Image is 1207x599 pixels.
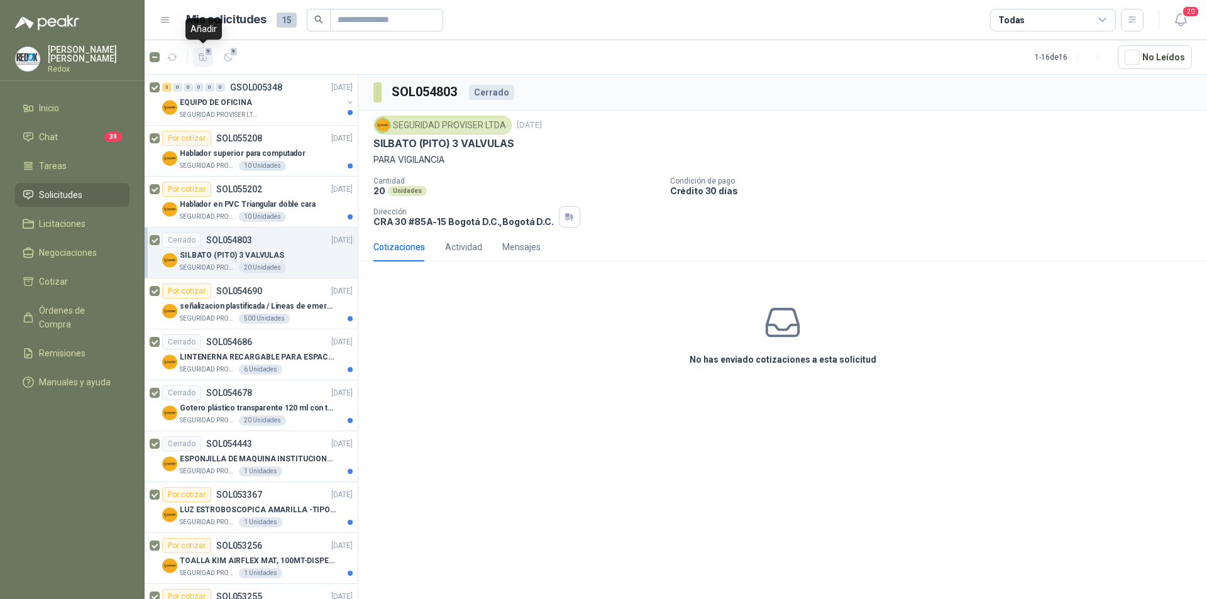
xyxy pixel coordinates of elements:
p: SEGURIDAD PROVISER LTDA [180,161,236,171]
p: señalizacion plastificada / Líneas de emergencia [180,300,336,312]
h3: No has enviado cotizaciones a esta solicitud [690,353,876,366]
span: Negociaciones [39,246,97,260]
div: Unidades [388,186,427,196]
p: [DATE] [331,438,353,450]
p: Hablador en PVC Triangular doble cara [180,199,316,211]
a: Por cotizarSOL054690[DATE] Company Logoseñalizacion plastificada / Líneas de emergenciaSEGURIDAD ... [145,278,358,329]
h1: Mis solicitudes [186,11,267,29]
span: Inicio [39,101,59,115]
span: 20 [1182,6,1199,18]
div: 0 [184,83,193,92]
button: 9 [193,47,213,67]
a: Solicitudes [15,183,130,207]
a: Licitaciones [15,212,130,236]
div: 0 [205,83,214,92]
p: SEGURIDAD PROVISER LTDA [180,466,236,476]
span: 15 [277,13,297,28]
span: Chat [39,130,58,144]
a: Por cotizarSOL053367[DATE] Company LogoLUZ ESTROBOSCOPICA AMARILLA -TIPO BALIZASEGURIDAD PROVISER... [145,482,358,533]
span: Solicitudes [39,188,82,202]
div: 1 Unidades [239,466,282,476]
img: Company Logo [162,151,177,166]
div: 10 Unidades [239,212,286,222]
p: SOL055202 [216,185,262,194]
a: CerradoSOL054686[DATE] Company LogoLINTENERNA RECARGABLE PARA ESPACIOS ABIERTOS 100-120MTSSEGURID... [145,329,358,380]
p: Condición de pago [670,177,1202,185]
a: CerradoSOL054678[DATE] Company LogoGotero plástico transparente 120 ml con tapa de seguridadSEGUR... [145,380,358,431]
span: Cotizar [39,275,68,289]
img: Company Logo [162,253,177,268]
p: Dirección [373,207,554,216]
a: Remisiones [15,341,130,365]
p: [DATE] [331,285,353,297]
p: SOL054443 [206,439,252,448]
div: 0 [173,83,182,92]
p: [DATE] [331,82,353,94]
p: TOALLA KIM AIRFLEX MAT, 100MT-DISPENSADOR- caja x6 [180,555,336,567]
div: 1 Unidades [239,568,282,578]
p: SOL053256 [216,541,262,550]
p: SEGURIDAD PROVISER LTDA [180,517,236,527]
a: Manuales y ayuda [15,370,130,394]
a: Tareas [15,154,130,178]
div: 0 [216,83,225,92]
p: Gotero plástico transparente 120 ml con tapa de seguridad [180,402,336,414]
img: Company Logo [162,354,177,370]
img: Company Logo [376,118,390,132]
div: Cerrado [162,334,201,349]
span: Manuales y ayuda [39,375,111,389]
a: Por cotizarSOL053256[DATE] Company LogoTOALLA KIM AIRFLEX MAT, 100MT-DISPENSADOR- caja x6SEGURIDA... [145,533,358,584]
p: SEGURIDAD PROVISER LTDA [180,212,236,222]
p: [DATE] [331,184,353,195]
a: Órdenes de Compra [15,299,130,336]
span: Tareas [39,159,67,173]
div: Por cotizar [162,538,211,553]
p: SEGURIDAD PROVISER LTDA [180,415,236,426]
h3: SOL054803 [392,82,459,102]
p: [DATE] [331,540,353,552]
img: Company Logo [162,202,177,217]
div: 10 Unidades [239,161,286,171]
p: SOL054686 [206,338,252,346]
p: SEGURIDAD PROVISER LTDA [180,263,236,273]
p: Redox [48,65,130,73]
p: ESPONJILLA DE MAQUINA INSTITUCIONAL-NEGRA X 12 UNIDADES [180,453,336,465]
img: Company Logo [162,100,177,115]
p: SOL054803 [206,236,252,245]
a: Por cotizarSOL055208[DATE] Company LogoHablador superior para computadorSEGURIDAD PROVISER LTDA10... [145,126,358,177]
p: [DATE] [331,133,353,145]
span: 9 [204,47,213,57]
div: Todas [998,13,1025,27]
p: SILBATO (PITO) 3 VALVULAS [180,250,284,261]
a: CerradoSOL054443[DATE] Company LogoESPONJILLA DE MAQUINA INSTITUCIONAL-NEGRA X 12 UNIDADESSEGURID... [145,431,358,482]
p: [PERSON_NAME] [PERSON_NAME] [48,45,130,63]
a: Chat39 [15,125,130,149]
p: SOL054690 [216,287,262,295]
div: Por cotizar [162,487,211,502]
p: LINTENERNA RECARGABLE PARA ESPACIOS ABIERTOS 100-120MTS [180,351,336,363]
div: Cerrado [162,385,201,400]
p: [DATE] [331,387,353,399]
p: [DATE] [331,234,353,246]
div: Cerrado [162,233,201,248]
a: CerradoSOL054803[DATE] Company LogoSILBATO (PITO) 3 VALVULASSEGURIDAD PROVISER LTDA20 Unidades [145,228,358,278]
a: Por cotizarSOL055202[DATE] Company LogoHablador en PVC Triangular doble caraSEGURIDAD PROVISER LT... [145,177,358,228]
p: SOL053367 [216,490,262,499]
img: Company Logo [16,47,40,71]
div: 3 [162,83,172,92]
div: Actividad [445,240,482,254]
img: Logo peakr [15,15,79,30]
div: 6 Unidades [239,365,282,375]
div: 500 Unidades [239,314,290,324]
div: Cerrado [469,85,514,100]
span: Órdenes de Compra [39,304,118,331]
div: Mensajes [502,240,541,254]
button: 9 [218,47,238,67]
p: SEGURIDAD PROVISER LTDA [180,568,236,578]
a: Inicio [15,96,130,120]
p: SEGURIDAD PROVISER LTDA [180,314,236,324]
img: Company Logo [162,456,177,471]
p: [DATE] [331,489,353,501]
button: 20 [1169,9,1192,31]
p: SEGURIDAD PROVISER LTDA [180,365,236,375]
